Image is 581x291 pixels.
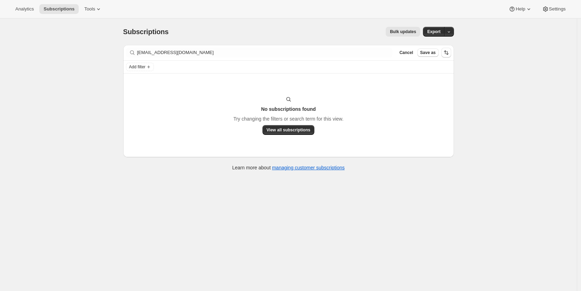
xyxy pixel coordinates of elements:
span: Add filter [129,64,146,70]
span: Tools [84,6,95,12]
button: Tools [80,4,106,14]
p: Learn more about [232,164,345,171]
button: Settings [538,4,570,14]
button: View all subscriptions [262,125,315,135]
button: Subscriptions [39,4,79,14]
button: Analytics [11,4,38,14]
h3: No subscriptions found [261,106,316,113]
span: Export [427,29,440,35]
span: Help [516,6,525,12]
span: View all subscriptions [267,127,311,133]
span: Analytics [15,6,34,12]
span: Subscriptions [123,28,169,36]
a: managing customer subscriptions [272,165,345,170]
span: Save as [420,50,436,55]
span: Settings [549,6,566,12]
button: Export [423,27,445,37]
span: Bulk updates [390,29,416,35]
input: Filter subscribers [137,48,393,58]
span: Cancel [399,50,413,55]
iframe: Intercom live chat [557,260,574,277]
span: Subscriptions [44,6,74,12]
button: Add filter [126,63,154,71]
p: Try changing the filters or search term for this view. [233,115,343,122]
button: Bulk updates [386,27,420,37]
button: Sort the results [441,48,451,58]
button: Help [504,4,536,14]
button: Save as [417,48,439,57]
button: Cancel [397,48,416,57]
